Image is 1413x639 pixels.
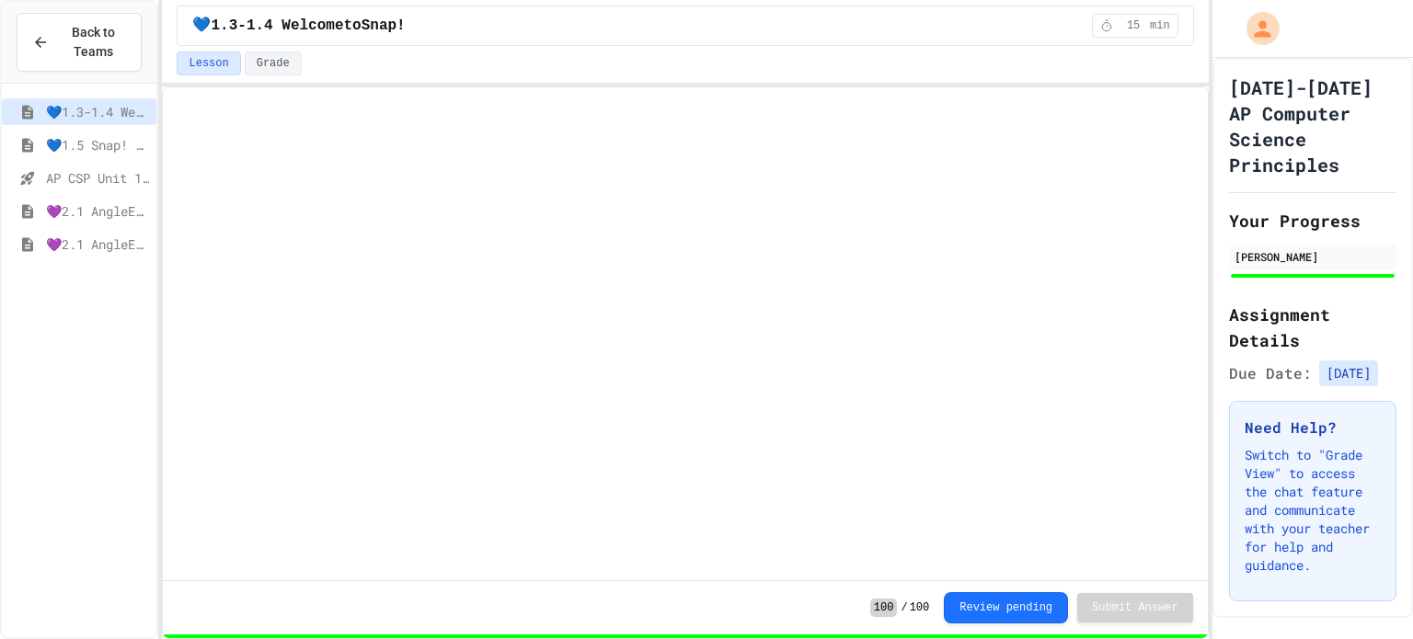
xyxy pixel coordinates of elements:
[46,234,149,254] span: 💜2.1 AngleExperiments2
[46,135,149,154] span: 💙1.5 Snap! ScavengerHunt
[163,87,1207,580] iframe: Snap! Programming Environment
[901,600,907,615] span: /
[1235,248,1391,265] div: [PERSON_NAME]
[60,23,126,62] span: Back to Teams
[1227,7,1284,50] div: My Account
[1150,18,1170,33] span: min
[1319,360,1378,386] span: [DATE]
[192,15,405,37] span: 💙1.3-1.4 WelcometoSnap!
[1260,485,1395,564] iframe: chat widget
[17,13,142,72] button: Back to Teams
[870,599,898,617] span: 100
[1229,362,1312,384] span: Due Date:
[1245,416,1381,439] h3: Need Help?
[1119,18,1148,33] span: 15
[46,102,149,121] span: 💙1.3-1.4 WelcometoSnap!
[1077,593,1193,622] button: Submit Answer
[177,51,240,75] button: Lesson
[245,51,302,75] button: Grade
[46,168,149,188] span: AP CSP Unit 1 Review
[1245,446,1381,575] p: Switch to "Grade View" to access the chat feature and communicate with your teacher for help and ...
[910,600,930,615] span: 100
[944,592,1068,623] button: Review pending
[1229,74,1396,177] h1: [DATE]-[DATE] AP Computer Science Principles
[1092,600,1178,615] span: Submit Answer
[1336,565,1395,621] iframe: chat widget
[46,201,149,221] span: 💜2.1 AngleExperiments1
[1229,208,1396,234] h2: Your Progress
[1229,302,1396,353] h2: Assignment Details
